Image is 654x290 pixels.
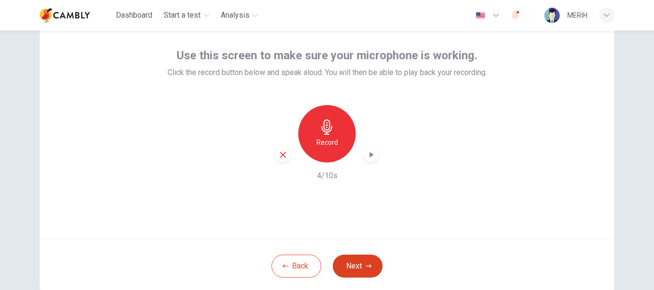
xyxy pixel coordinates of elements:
[40,6,90,25] img: Cambly logo
[316,137,338,148] h6: Record
[298,105,356,162] button: Record
[317,170,338,182] h6: 4/10s
[116,10,152,21] span: Dashboard
[271,255,321,278] button: Back
[168,67,487,78] span: Click the record button below and speak aloud. You will then be able to play back your recording.
[544,8,560,23] img: Profile picture
[112,7,156,24] button: Dashboard
[474,12,486,19] img: en
[333,255,383,278] button: Next
[164,10,201,21] span: Start a test
[567,10,587,21] div: MERİH
[40,6,112,25] a: Cambly logo
[221,10,249,21] span: Analysis
[177,48,477,63] span: Use this screen to make sure your microphone is working.
[160,7,213,24] button: Start a test
[217,7,262,24] button: Analysis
